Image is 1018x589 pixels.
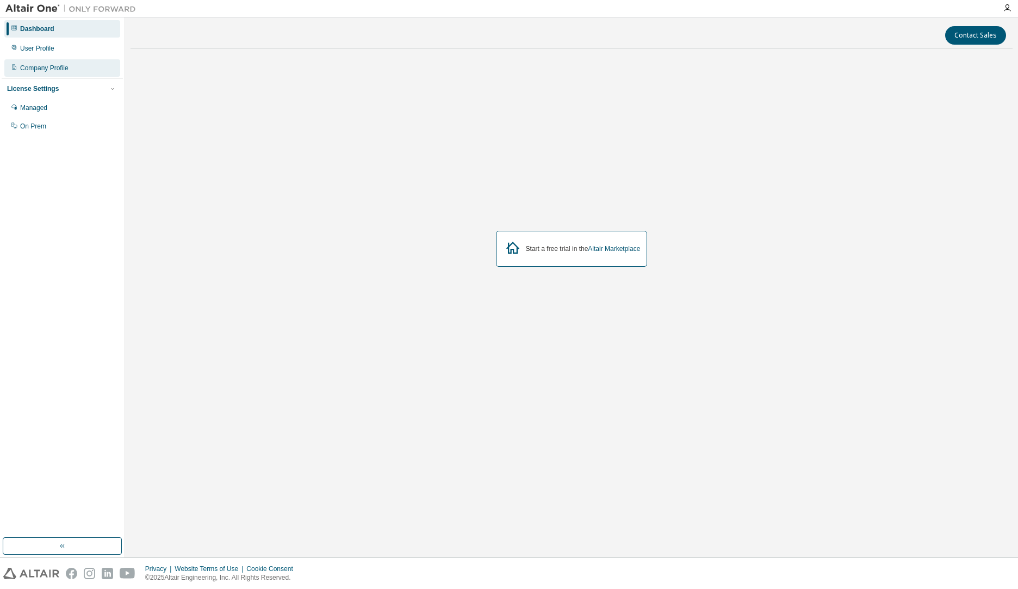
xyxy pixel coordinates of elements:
button: Contact Sales [945,26,1006,45]
div: Dashboard [20,24,54,33]
div: Privacy [145,565,175,573]
img: linkedin.svg [102,568,113,579]
img: instagram.svg [84,568,95,579]
p: © 2025 Altair Engineering, Inc. All Rights Reserved. [145,573,300,582]
img: youtube.svg [120,568,135,579]
div: Managed [20,103,47,112]
div: Company Profile [20,64,69,72]
a: Altair Marketplace [588,245,640,253]
div: Start a free trial in the [526,244,641,253]
div: License Settings [7,84,59,93]
div: Website Terms of Use [175,565,246,573]
div: On Prem [20,122,46,131]
div: User Profile [20,44,54,53]
img: Altair One [5,3,141,14]
img: facebook.svg [66,568,77,579]
img: altair_logo.svg [3,568,59,579]
div: Cookie Consent [246,565,299,573]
